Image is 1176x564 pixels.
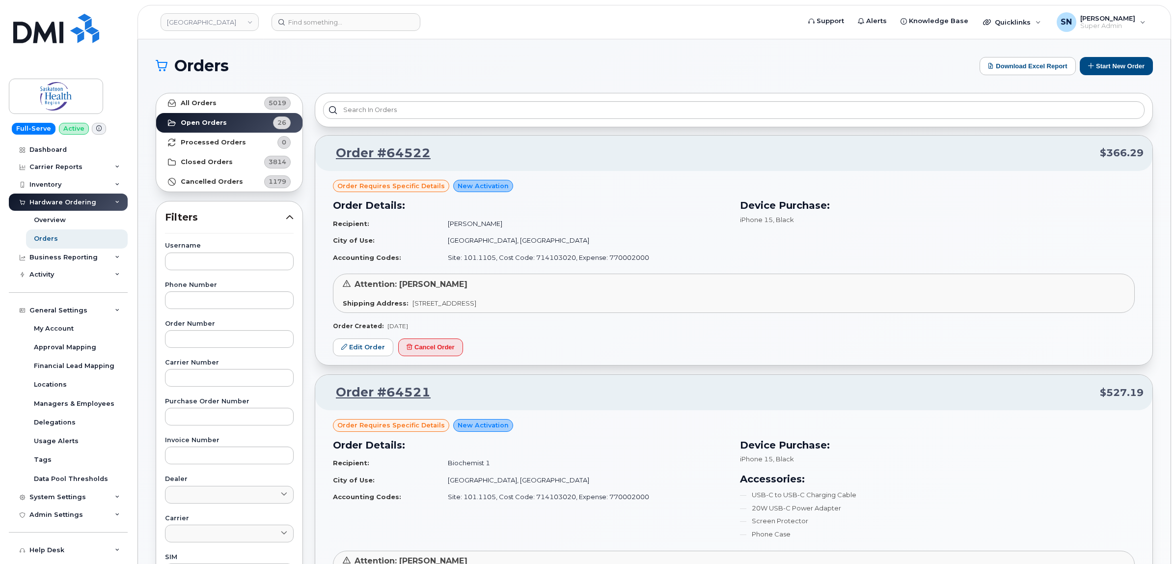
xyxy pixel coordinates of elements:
[740,455,773,463] span: iPhone 15
[181,119,227,127] strong: Open Orders
[181,158,233,166] strong: Closed Orders
[1100,146,1144,160] span: $366.29
[458,181,509,191] span: New Activation
[398,338,463,357] button: Cancel Order
[740,216,773,224] span: iPhone 15
[740,530,1135,539] li: Phone Case
[165,210,286,225] span: Filters
[387,322,408,330] span: [DATE]
[165,554,294,561] label: SIM
[156,113,302,133] a: Open Orders26
[773,455,794,463] span: , Black
[282,138,286,147] span: 0
[165,437,294,444] label: Invoice Number
[269,177,286,186] span: 1179
[156,152,302,172] a: Closed Orders3814
[333,322,383,330] strong: Order Created:
[333,459,369,467] strong: Recipient:
[740,472,1135,486] h3: Accessories:
[277,118,286,127] span: 26
[355,280,467,289] span: Attention: [PERSON_NAME]
[333,236,375,244] strong: City of Use:
[156,93,302,113] a: All Orders5019
[1080,57,1153,75] button: Start New Order
[269,157,286,167] span: 3814
[439,215,728,232] td: [PERSON_NAME]
[740,198,1135,213] h3: Device Purchase:
[333,198,728,213] h3: Order Details:
[333,338,393,357] a: Edit Order
[324,384,431,401] a: Order #64521
[343,299,409,307] strong: Shipping Address:
[165,515,294,522] label: Carrier
[773,216,794,224] span: , Black
[980,57,1076,75] button: Download Excel Report
[439,454,728,472] td: Biochemist 1
[165,282,294,288] label: Phone Number
[165,360,294,366] label: Carrier Number
[1100,386,1144,400] span: $527.19
[269,98,286,108] span: 5019
[439,249,728,266] td: Site: 101.1105, Cost Code: 714103020, Expense: 770002000
[165,476,294,482] label: Dealer
[740,490,1135,500] li: USB-C to USB-C Charging Cable
[333,438,728,452] h3: Order Details:
[181,178,243,186] strong: Cancelled Orders
[323,101,1145,119] input: Search in orders
[165,243,294,249] label: Username
[439,472,728,489] td: [GEOGRAPHIC_DATA], [GEOGRAPHIC_DATA]
[337,421,445,430] span: Order requires Specific details
[740,516,1135,526] li: Screen Protector
[439,488,728,506] td: Site: 101.1105, Cost Code: 714103020, Expense: 770002000
[458,421,509,430] span: New Activation
[333,493,401,501] strong: Accounting Codes:
[1133,521,1169,557] iframe: Messenger Launcher
[156,172,302,192] a: Cancelled Orders1179
[181,139,246,146] strong: Processed Orders
[333,220,369,227] strong: Recipient:
[333,476,375,484] strong: City of Use:
[740,504,1135,513] li: 20W USB-C Power Adapter
[174,58,229,73] span: Orders
[439,232,728,249] td: [GEOGRAPHIC_DATA], [GEOGRAPHIC_DATA]
[740,438,1135,452] h3: Device Purchase:
[333,254,401,261] strong: Accounting Codes:
[165,321,294,327] label: Order Number
[165,398,294,405] label: Purchase Order Number
[337,181,445,191] span: Order requires Specific details
[181,99,217,107] strong: All Orders
[412,299,476,307] span: [STREET_ADDRESS]
[324,144,431,162] a: Order #64522
[156,133,302,152] a: Processed Orders0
